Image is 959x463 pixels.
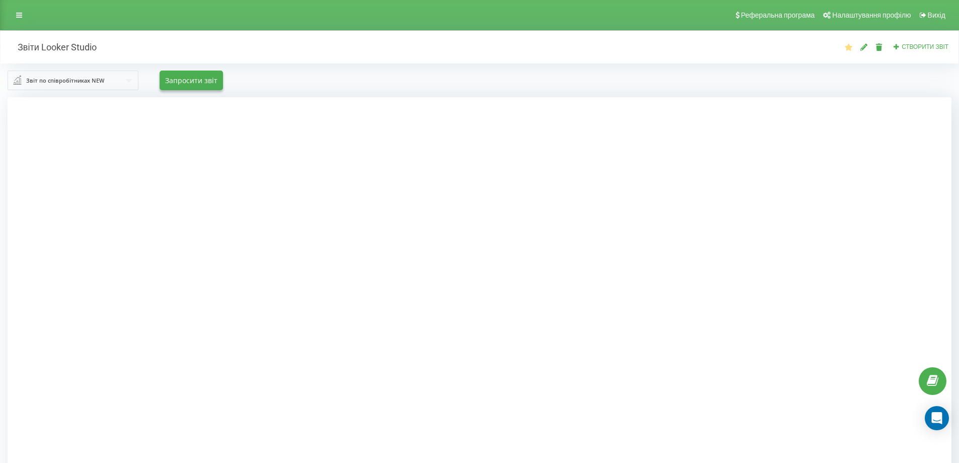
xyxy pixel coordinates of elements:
[832,11,911,19] span: Налаштування профілю
[8,41,97,53] h2: Звіти Looker Studio
[160,71,223,90] button: Запросити звіт
[741,11,815,19] span: Реферальна програма
[902,43,948,50] span: Створити звіт
[928,11,945,19] span: Вихід
[875,43,883,50] i: Видалити звіт
[26,75,104,86] div: Звіт по співробітниках NEW
[925,406,949,430] div: Open Intercom Messenger
[860,43,868,50] i: Редагувати звіт
[844,43,853,50] i: Звіт за замовчуванням. Завжди завантажувати цей звіт першим при відкритті Аналітики.
[893,43,900,49] i: Створити звіт
[890,43,951,51] button: Створити звіт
